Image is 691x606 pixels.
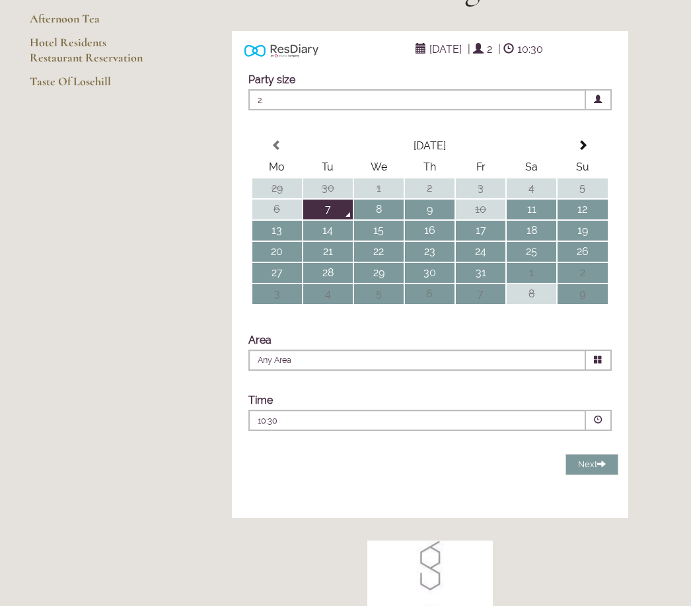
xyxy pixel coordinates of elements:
a: Taste Of Losehill [30,74,156,98]
td: 13 [252,221,302,241]
td: 30 [405,263,455,283]
td: 5 [558,178,607,198]
th: Mo [252,157,302,177]
a: Hotel Residents Restaurant Reservation [30,35,156,74]
td: 1 [354,178,404,198]
td: 2 [558,263,607,283]
td: 7 [456,284,505,304]
span: | [468,43,470,56]
img: Powered by ResDiary [244,41,318,60]
td: 7 [303,200,353,219]
td: 31 [456,263,505,283]
td: 9 [405,200,455,219]
th: Fr [456,157,505,177]
td: 10 [456,200,505,219]
td: 29 [252,178,302,198]
span: Previous Month [272,140,282,151]
a: Afternoon Tea [30,11,156,35]
td: 14 [303,221,353,241]
td: 20 [252,242,302,262]
td: 19 [558,221,607,241]
button: Next [565,454,618,476]
th: Th [405,157,455,177]
td: 12 [558,200,607,219]
span: Next [578,459,606,469]
td: 21 [303,242,353,262]
td: 6 [252,200,302,219]
span: 10:30 [514,40,546,59]
span: Next Month [577,140,588,151]
td: 8 [507,284,556,304]
td: 28 [303,263,353,283]
td: 29 [354,263,404,283]
td: 5 [354,284,404,304]
td: 9 [558,284,607,304]
th: Su [558,157,607,177]
label: Area [248,334,272,346]
span: 2 [484,40,495,59]
th: Tu [303,157,353,177]
td: 23 [405,242,455,262]
th: We [354,157,404,177]
td: 18 [507,221,556,241]
span: [DATE] [426,40,465,59]
td: 3 [252,284,302,304]
td: 22 [354,242,404,262]
span: 2 [248,89,586,110]
td: 1 [507,263,556,283]
td: 6 [405,284,455,304]
td: 17 [456,221,505,241]
td: 2 [405,178,455,198]
label: Party size [248,73,295,86]
th: Select Month [303,136,557,156]
td: 24 [456,242,505,262]
td: 11 [507,200,556,219]
td: 8 [354,200,404,219]
td: 3 [456,178,505,198]
td: 4 [303,284,353,304]
td: 15 [354,221,404,241]
th: Sa [507,157,556,177]
td: 25 [507,242,556,262]
td: 26 [558,242,607,262]
p: 10:30 [258,415,497,427]
td: 27 [252,263,302,283]
span: | [498,43,501,56]
td: 16 [405,221,455,241]
label: Time [248,394,273,406]
td: 4 [507,178,556,198]
td: 30 [303,178,353,198]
